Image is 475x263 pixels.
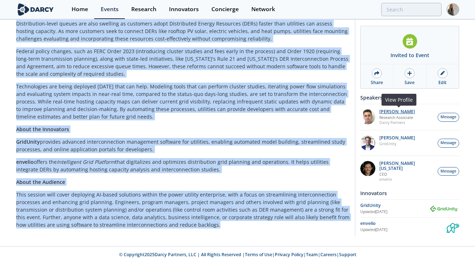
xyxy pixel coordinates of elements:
[360,202,459,215] a: GridUnity Updated[DATE] GridUnity
[18,252,458,258] p: © Copyright 2025 Darcy Partners, LLC | All Rights Reserved | | | | |
[360,227,447,233] div: Updated [DATE]
[57,158,115,165] em: Intelligent Grid Platform
[16,20,350,42] p: Distribution-level queues are also swelling as customers adopt Distributed Energy Resources (DERs...
[379,120,415,125] p: Darcy Partners
[251,6,275,12] div: Network
[16,3,55,16] img: logo-wide.svg
[211,6,239,12] div: Concierge
[438,79,447,86] div: Edit
[72,6,88,12] div: Home
[360,109,375,124] img: f1d2b35d-fddb-4a25-bd87-d4d314a355e9
[275,252,303,258] a: Privacy Policy
[360,187,459,199] div: Innovators
[360,220,447,227] div: envelio
[379,161,434,171] p: [PERSON_NAME][US_STATE]
[379,172,434,177] p: CEO
[16,138,350,153] p: provides advanced interconnection management software for utilities, enabling automated model bui...
[405,79,415,86] div: Save
[16,158,34,165] strong: envelio
[379,115,415,120] p: Research Associate
[320,252,337,258] a: Careers
[371,79,383,86] div: Share
[447,3,459,16] img: Profile
[360,209,429,215] div: Updated [DATE]
[360,161,375,176] img: 1b183925-147f-4a47-82c9-16eeeed5003c
[440,169,456,174] span: Message
[440,140,456,146] span: Message
[360,220,459,233] a: envelio Updated[DATE] envelio
[16,158,350,173] p: offers the that digitalizes and optimizes distribution grid planning and operations. It helps uti...
[101,6,119,12] div: Events
[360,135,375,151] img: d42dc26c-2a28-49ac-afde-9b58c84c0349
[440,114,456,120] span: Message
[339,252,356,258] a: Support
[245,252,272,258] a: Terms of Use
[306,252,318,258] a: Team
[16,138,40,145] strong: GridUnity
[379,109,415,114] p: [PERSON_NAME]
[169,6,199,12] div: Innovators
[16,47,350,78] p: Federal policy changes, such as FERC Order 2023 (introducing cluster studies and fees early in th...
[360,202,429,209] div: GridUnity
[379,141,415,146] p: GridUnity
[16,191,350,229] p: This session will cover deploying AI-based solutions within the power utility enterprise, with a ...
[360,91,459,104] div: Speakers
[381,3,442,16] input: Advanced Search
[429,204,459,213] img: GridUnity
[16,126,69,133] strong: About the Innovators
[438,139,459,148] button: Message
[379,135,415,140] p: [PERSON_NAME]
[447,220,459,233] img: envelio
[438,113,459,122] button: Message
[390,51,429,59] div: Invited to Event
[16,83,350,120] p: Technologies are being deployed [DATE] that can help. Modeling tools that can perform cluster stu...
[379,177,434,182] p: envelio
[131,6,156,12] div: Research
[426,64,459,88] a: Edit
[438,167,459,176] button: Message
[16,179,65,185] strong: About the Audience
